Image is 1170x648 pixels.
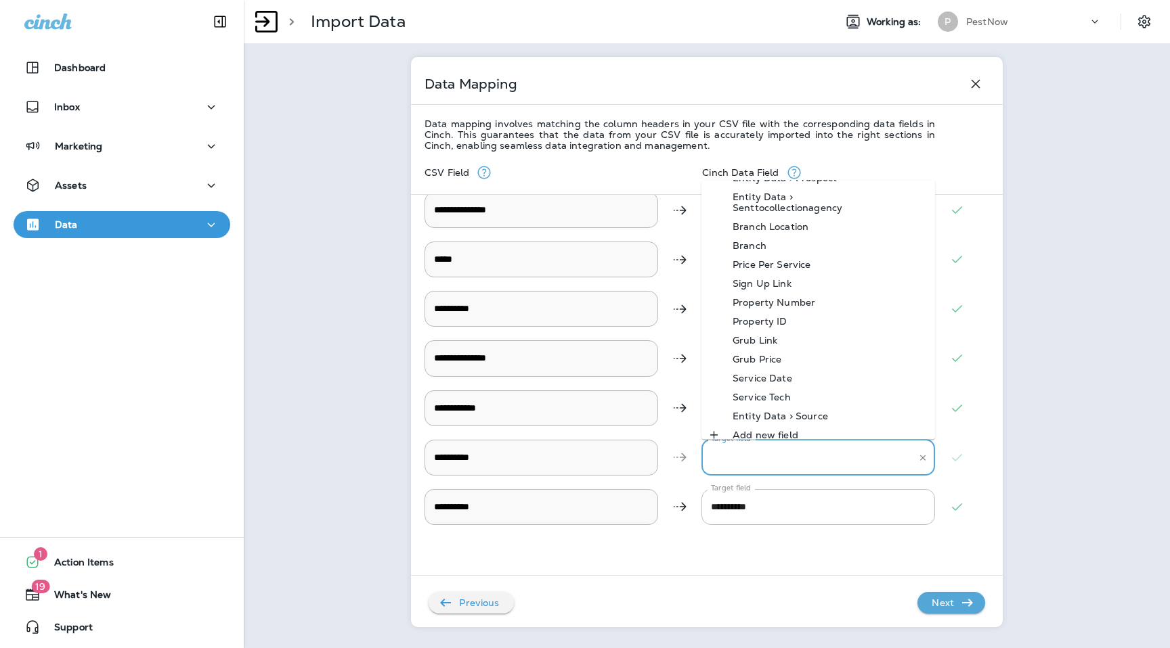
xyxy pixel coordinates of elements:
div: P [938,11,958,32]
button: Previous [429,592,514,614]
div: Grub Price [712,354,802,365]
span: Working as: [867,16,924,28]
p: Previous [454,592,504,614]
p: Data [55,219,78,230]
div: Service Date [712,373,812,384]
p: Next [926,592,959,614]
span: 19 [31,580,49,593]
p: Import Data [311,11,406,32]
p: CSV Field [425,167,476,178]
div: Property ID [712,316,808,327]
button: Support [14,614,230,641]
button: Data [14,211,230,238]
button: Collapse Sidebar [201,8,239,35]
button: Marketing [14,133,230,160]
p: Assets [55,180,87,191]
button: Clear [915,450,930,465]
span: Support [41,622,93,638]
div: Branch [712,240,787,251]
button: Dashboard [14,54,230,81]
button: 1Action Items [14,549,230,576]
span: Action Items [41,557,114,573]
div: Property Number [712,297,836,308]
p: > [283,11,295,32]
p: Dashboard [54,62,106,73]
label: Target field [711,483,751,493]
button: Next [917,592,985,614]
p: Cinch Data Field [702,167,785,178]
div: Grub Link [712,335,798,346]
div: Sign Up Link [712,278,812,289]
p: Data Mapping [425,78,517,89]
div: Price Per Service [712,259,831,270]
p: PestNow [966,16,1008,27]
button: Settings [1132,9,1156,34]
span: What's New [41,589,111,605]
div: Entity Data > Prospect [712,172,857,183]
button: Assets [14,172,230,199]
label: Target field [711,434,751,444]
span: 1 [34,547,47,561]
p: Inbox [54,101,80,112]
div: Entity Data > Source [712,411,848,421]
div: Add new field [712,430,819,440]
div: Branch Location [712,221,829,232]
button: 19What's New [14,581,230,608]
div: Service Tech [712,392,811,402]
div: Entity Data > Senttocollectionagency [712,191,924,213]
p: Marketing [55,141,102,152]
button: Inbox [14,93,230,120]
p: Data mapping involves matching the column headers in your CSV file with the corresponding data fi... [425,118,935,151]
